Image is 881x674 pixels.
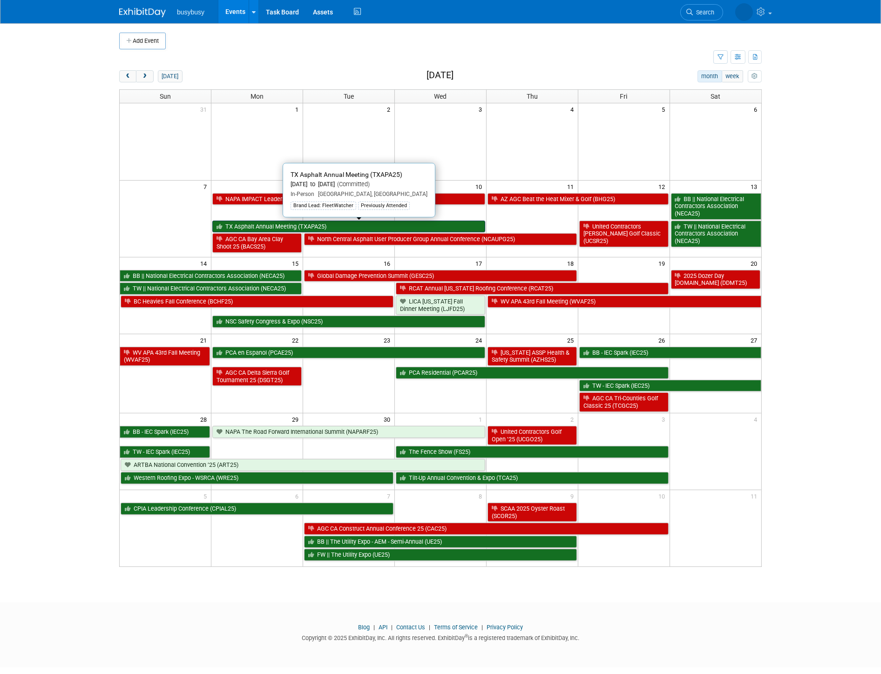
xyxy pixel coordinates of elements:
span: 9 [569,490,578,502]
button: month [698,70,722,82]
span: 27 [750,334,761,346]
a: PCA en Espanol (PCAE25) [212,347,485,359]
a: North Central Asphalt User Producer Group Annual Conference (NCAUPG25) [304,233,577,245]
a: AGC CA Construct Annual Conference 25 (CAC25) [304,523,668,535]
button: week [722,70,743,82]
span: busybusy [177,8,204,16]
span: 26 [658,334,670,346]
span: (Committed) [335,181,370,188]
a: AGC CA Tri-Counties Golf Classic 25 (TCGC25) [579,392,669,411]
button: prev [119,70,136,82]
a: RCAT Annual [US_STATE] Roofing Conference (RCAT25) [396,283,669,295]
span: 10 [658,490,670,502]
span: | [389,624,395,631]
a: BB - IEC Spark (IEC25) [120,426,210,438]
span: 23 [383,334,394,346]
span: 16 [383,257,394,269]
a: United Contractors [PERSON_NAME] Golf Classic (UCSR25) [579,221,669,247]
span: 20 [750,257,761,269]
a: ARTBA National Convention ’25 (ART25) [121,459,485,471]
span: Fri [620,93,628,100]
span: 6 [753,103,761,115]
a: NAPA The Road Forward International Summit (NAPARF25) [212,426,485,438]
a: NSC Safety Congress & Expo (NSC25) [212,316,485,328]
a: PCA Residential (PCAR25) [396,367,669,379]
span: 18 [566,257,578,269]
span: 25 [566,334,578,346]
a: AGC CA Bay Area Clay Shoot 25 (BACS25) [212,233,302,252]
a: TW || National Electrical Contractors Association (NECA25) [671,221,761,247]
a: United Contractors Golf Open ’25 (UCGO25) [488,426,577,445]
span: Sun [160,93,171,100]
span: Tue [344,93,354,100]
a: Western Roofing Expo - WSRCA (WRE25) [121,472,393,484]
div: [DATE] to [DATE] [291,181,427,189]
span: 1 [478,413,486,425]
span: 19 [658,257,670,269]
span: | [371,624,377,631]
a: FW || The Utility Expo (UE25) [304,549,577,561]
span: [GEOGRAPHIC_DATA], [GEOGRAPHIC_DATA] [314,191,427,197]
button: [DATE] [158,70,183,82]
a: API [379,624,387,631]
a: Terms of Service [434,624,478,631]
a: BB || National Electrical Contractors Association (NECA25) [120,270,302,282]
img: ExhibitDay [119,8,166,17]
span: 24 [474,334,486,346]
span: 10 [474,181,486,192]
span: 5 [661,103,670,115]
i: Personalize Calendar [752,74,758,80]
a: SCAA 2025 Oyster Roast (SCOR25) [488,503,577,522]
a: Privacy Policy [487,624,523,631]
a: TW - IEC Spark (IEC25) [579,380,761,392]
span: 2 [569,413,578,425]
span: 14 [199,257,211,269]
a: BC Heavies Fall Conference (BCHF25) [121,296,393,308]
span: 30 [383,413,394,425]
span: 4 [569,103,578,115]
a: WV APA 43rd Fall Meeting (WVAF25) [488,296,761,308]
span: Wed [434,93,447,100]
span: 5 [203,490,211,502]
div: Brand Lead: FleetWatcher [291,202,356,210]
span: 11 [750,490,761,502]
a: Global Damage Prevention Summit (GESC25) [304,270,577,282]
button: next [136,70,153,82]
a: Tilt-Up Annual Convention & Expo (TCA25) [396,472,669,484]
span: Search [693,9,714,16]
span: 22 [291,334,303,346]
a: BB || National Electrical Contractors Association (NECA25) [671,193,761,220]
span: | [479,624,485,631]
a: AZ AGC Beat the Heat Mixer & Golf (BHG25) [488,193,669,205]
span: 12 [658,181,670,192]
span: 7 [203,181,211,192]
a: AGC CA Delta Sierra Golf Tournament 25 (DSGT25) [212,367,302,386]
div: Previously Attended [358,202,410,210]
span: 2 [386,103,394,115]
a: NAPA IMPACT Leadership Group Conference [212,193,485,205]
a: The Fence Show (FS25) [396,446,669,458]
button: myCustomButton [748,70,762,82]
img: Braden Gillespie [735,3,753,21]
span: In-Person [291,191,314,197]
span: 15 [291,257,303,269]
span: 7 [386,490,394,502]
span: 28 [199,413,211,425]
a: Blog [358,624,370,631]
span: Mon [251,93,264,100]
span: Thu [527,93,538,100]
a: BB - IEC Spark (IEC25) [579,347,761,359]
a: BB || The Utility Expo - AEM - Semi-Annual (UE25) [304,536,577,548]
span: 13 [750,181,761,192]
span: | [427,624,433,631]
h2: [DATE] [427,70,454,81]
a: LICA [US_STATE] Fall Dinner Meeting (LJFD25) [396,296,485,315]
a: 2025 Dozer Day [DOMAIN_NAME] (DDMT25) [671,270,760,289]
span: Sat [711,93,720,100]
span: 3 [661,413,670,425]
sup: ® [465,634,468,639]
span: 4 [753,413,761,425]
button: Add Event [119,33,166,49]
span: 8 [478,490,486,502]
a: Contact Us [396,624,425,631]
